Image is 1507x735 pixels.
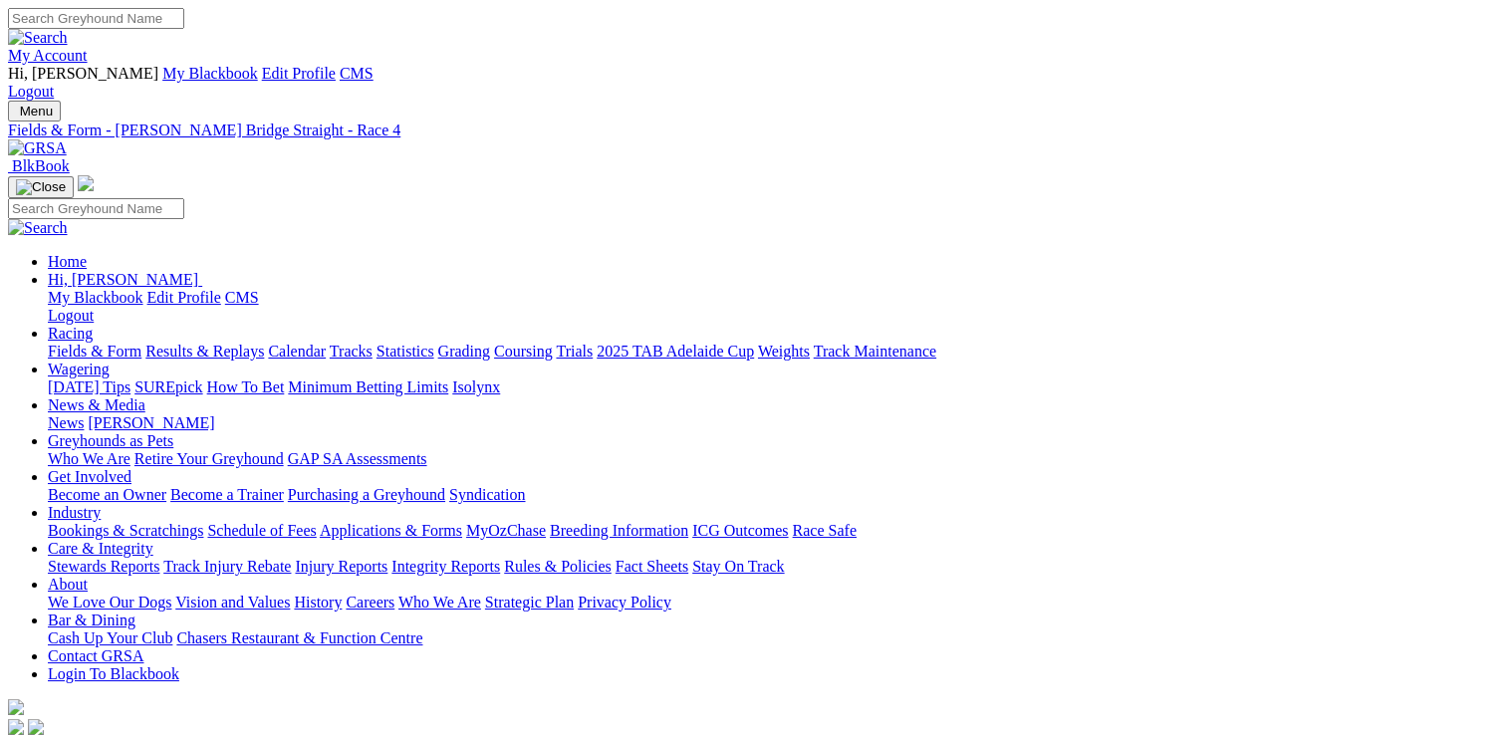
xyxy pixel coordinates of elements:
div: My Account [8,65,1499,101]
a: Syndication [449,486,525,503]
img: twitter.svg [28,719,44,735]
a: Trials [556,343,593,360]
a: Racing [48,325,93,342]
a: Bar & Dining [48,612,135,628]
a: History [294,594,342,611]
a: Calendar [268,343,326,360]
div: Greyhounds as Pets [48,450,1499,468]
button: Toggle navigation [8,176,74,198]
a: Isolynx [452,378,500,395]
a: Login To Blackbook [48,665,179,682]
div: Industry [48,522,1499,540]
img: Search [8,219,68,237]
img: logo-grsa-white.png [78,175,94,191]
a: Fact Sheets [616,558,688,575]
a: BlkBook [8,157,70,174]
a: Careers [346,594,394,611]
a: 2025 TAB Adelaide Cup [597,343,754,360]
a: MyOzChase [466,522,546,539]
a: Track Injury Rebate [163,558,291,575]
a: SUREpick [134,378,202,395]
a: Grading [438,343,490,360]
a: Care & Integrity [48,540,153,557]
a: Results & Replays [145,343,264,360]
a: Who We Are [398,594,481,611]
div: Wagering [48,378,1499,396]
div: Get Involved [48,486,1499,504]
a: CMS [225,289,259,306]
a: Wagering [48,361,110,377]
a: Who We Are [48,450,130,467]
a: Greyhounds as Pets [48,432,173,449]
a: Vision and Values [175,594,290,611]
a: Get Involved [48,468,131,485]
div: Bar & Dining [48,629,1499,647]
a: Edit Profile [147,289,221,306]
a: Stewards Reports [48,558,159,575]
a: Bookings & Scratchings [48,522,203,539]
span: Hi, [PERSON_NAME] [48,271,198,288]
a: Minimum Betting Limits [288,378,448,395]
a: Integrity Reports [391,558,500,575]
a: Fields & Form - [PERSON_NAME] Bridge Straight - Race 4 [8,122,1499,139]
a: Strategic Plan [485,594,574,611]
span: BlkBook [12,157,70,174]
input: Search [8,8,184,29]
div: News & Media [48,414,1499,432]
a: [DATE] Tips [48,378,130,395]
a: Edit Profile [262,65,336,82]
a: Chasers Restaurant & Function Centre [176,629,422,646]
a: News & Media [48,396,145,413]
a: We Love Our Dogs [48,594,171,611]
a: Race Safe [792,522,856,539]
a: How To Bet [207,378,285,395]
a: Hi, [PERSON_NAME] [48,271,202,288]
a: CMS [340,65,374,82]
img: GRSA [8,139,67,157]
img: Search [8,29,68,47]
a: Logout [8,83,54,100]
img: logo-grsa-white.png [8,699,24,715]
button: Toggle navigation [8,101,61,122]
div: About [48,594,1499,612]
a: GAP SA Assessments [288,450,427,467]
div: Care & Integrity [48,558,1499,576]
a: News [48,414,84,431]
a: Track Maintenance [814,343,936,360]
a: Applications & Forms [320,522,462,539]
a: Purchasing a Greyhound [288,486,445,503]
a: Fields & Form [48,343,141,360]
a: Coursing [494,343,553,360]
a: Tracks [330,343,373,360]
a: My Blackbook [162,65,258,82]
a: Become an Owner [48,486,166,503]
span: Hi, [PERSON_NAME] [8,65,158,82]
img: Close [16,179,66,195]
a: Rules & Policies [504,558,612,575]
input: Search [8,198,184,219]
a: ICG Outcomes [692,522,788,539]
a: Home [48,253,87,270]
a: Logout [48,307,94,324]
a: My Blackbook [48,289,143,306]
a: Schedule of Fees [207,522,316,539]
img: facebook.svg [8,719,24,735]
a: Retire Your Greyhound [134,450,284,467]
a: Privacy Policy [578,594,671,611]
a: About [48,576,88,593]
a: [PERSON_NAME] [88,414,214,431]
div: Hi, [PERSON_NAME] [48,289,1499,325]
a: Become a Trainer [170,486,284,503]
a: Statistics [377,343,434,360]
div: Racing [48,343,1499,361]
a: Industry [48,504,101,521]
a: Cash Up Your Club [48,629,172,646]
a: Contact GRSA [48,647,143,664]
a: Stay On Track [692,558,784,575]
a: My Account [8,47,88,64]
a: Weights [758,343,810,360]
a: Injury Reports [295,558,387,575]
span: Menu [20,104,53,119]
a: Breeding Information [550,522,688,539]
